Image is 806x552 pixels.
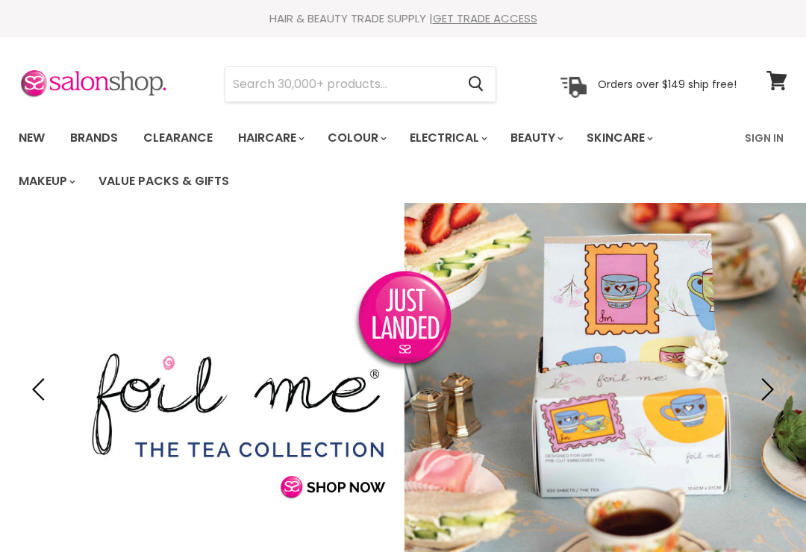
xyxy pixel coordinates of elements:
[499,122,572,154] a: Beauty
[225,66,496,102] form: Product
[7,116,736,203] ul: Main menu
[7,122,56,154] a: New
[7,166,84,197] a: Makeup
[750,374,780,404] button: Next
[26,374,56,404] button: Previous
[736,122,793,154] a: Sign In
[433,10,537,26] a: GET TRADE ACCESS
[575,122,662,154] a: Skincare
[225,67,456,101] input: Search
[316,122,396,154] a: Colour
[132,122,224,154] a: Clearance
[227,122,313,154] a: Haircare
[399,122,496,154] a: Electrical
[87,166,240,197] a: Value Packs & Gifts
[456,67,496,101] button: Search
[59,122,129,154] a: Brands
[598,77,737,90] p: Orders over $149 ship free!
